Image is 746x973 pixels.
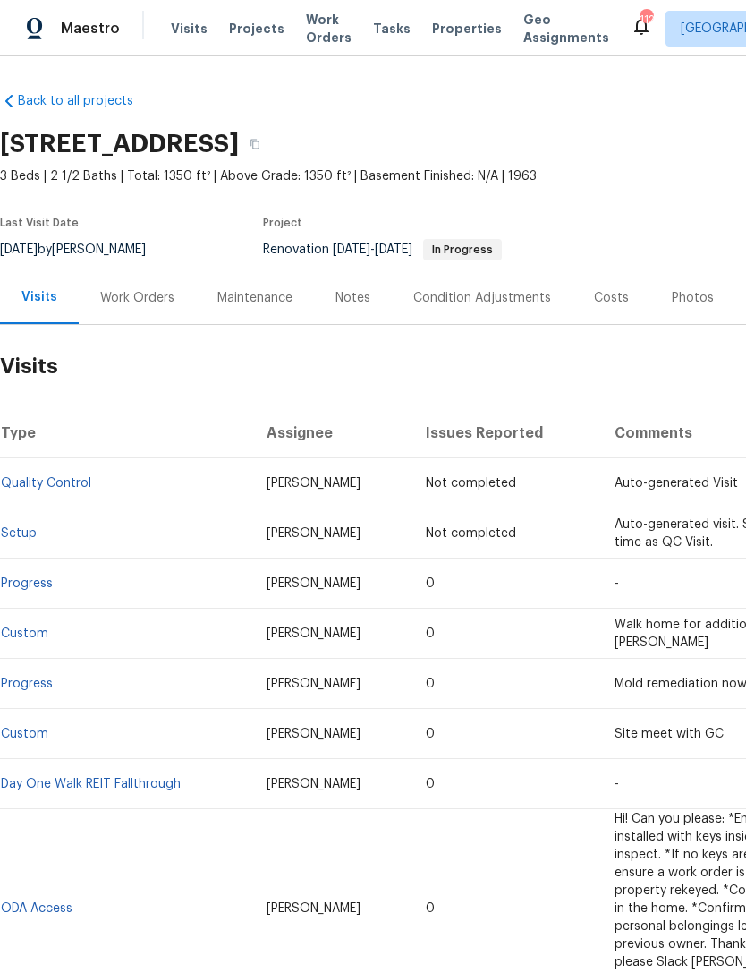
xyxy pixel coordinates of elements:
[672,289,714,307] div: Photos
[426,527,516,540] span: Not completed
[1,678,53,690] a: Progress
[425,244,500,255] span: In Progress
[171,20,208,38] span: Visits
[21,288,57,306] div: Visits
[267,527,360,540] span: [PERSON_NAME]
[217,289,292,307] div: Maintenance
[1,527,37,540] a: Setup
[100,289,174,307] div: Work Orders
[426,477,516,490] span: Not completed
[432,20,502,38] span: Properties
[1,902,72,915] a: ODA Access
[411,408,600,458] th: Issues Reported
[333,243,412,256] span: -
[61,20,120,38] span: Maestro
[267,577,360,590] span: [PERSON_NAME]
[1,778,181,790] a: Day One Walk REIT Fallthrough
[267,902,360,915] span: [PERSON_NAME]
[594,289,629,307] div: Costs
[615,778,619,790] span: -
[1,577,53,590] a: Progress
[426,627,435,640] span: 0
[335,289,370,307] div: Notes
[426,728,435,740] span: 0
[267,678,360,690] span: [PERSON_NAME]
[263,243,502,256] span: Renovation
[615,728,724,740] span: Site meet with GC
[1,477,91,490] a: Quality Control
[426,902,435,915] span: 0
[252,408,411,458] th: Assignee
[263,218,302,228] span: Project
[373,22,411,35] span: Tasks
[267,728,360,740] span: [PERSON_NAME]
[426,577,435,590] span: 0
[640,11,652,29] div: 112
[306,11,352,47] span: Work Orders
[426,778,435,790] span: 0
[426,678,435,690] span: 0
[267,778,360,790] span: [PERSON_NAME]
[375,243,412,256] span: [DATE]
[523,11,609,47] span: Geo Assignments
[239,128,271,160] button: Copy Address
[267,477,360,490] span: [PERSON_NAME]
[615,477,738,490] span: Auto-generated Visit
[333,243,370,256] span: [DATE]
[229,20,284,38] span: Projects
[1,728,48,740] a: Custom
[413,289,551,307] div: Condition Adjustments
[615,577,619,590] span: -
[267,627,360,640] span: [PERSON_NAME]
[1,627,48,640] a: Custom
